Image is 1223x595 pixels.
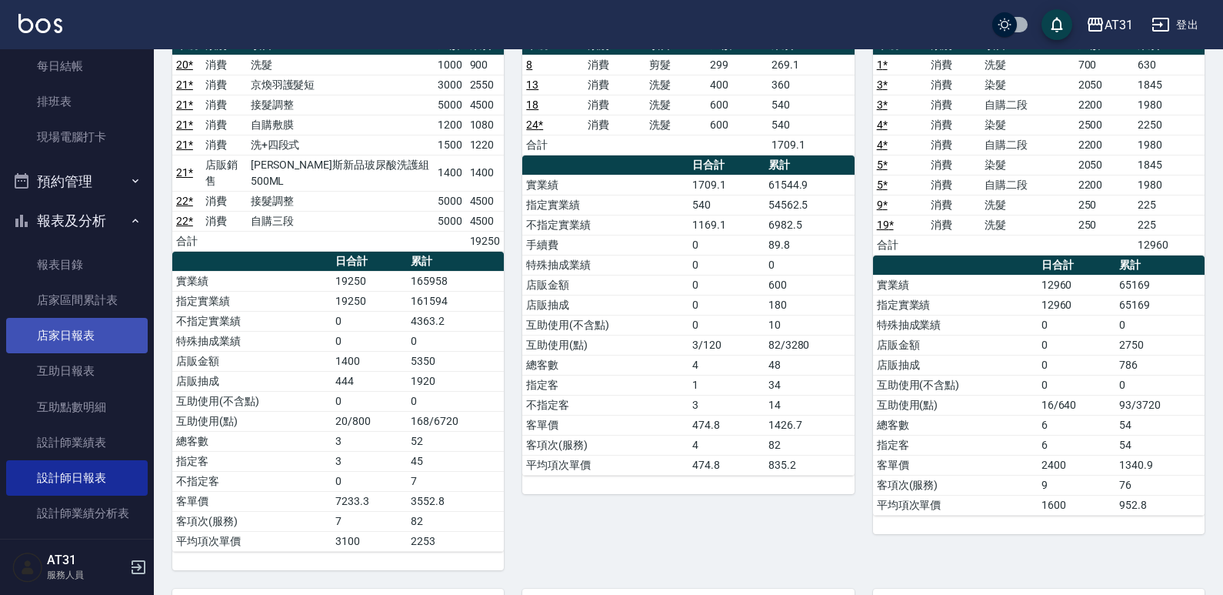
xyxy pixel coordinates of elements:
[1075,135,1134,155] td: 2200
[1038,275,1115,295] td: 12960
[6,162,148,202] button: 預約管理
[1134,235,1205,255] td: 12960
[332,252,407,272] th: 日合計
[6,425,148,460] a: 設計師業績表
[6,201,148,241] button: 報表及分析
[584,55,645,75] td: 消費
[688,335,765,355] td: 3/120
[172,271,332,291] td: 實業績
[6,48,148,84] a: 每日結帳
[873,475,1038,495] td: 客項次(服務)
[927,175,981,195] td: 消費
[981,75,1075,95] td: 染髮
[1134,55,1205,75] td: 630
[1115,435,1205,455] td: 54
[1134,195,1205,215] td: 225
[768,135,855,155] td: 1709.1
[6,84,148,119] a: 排班表
[584,115,645,135] td: 消費
[172,411,332,431] td: 互助使用(點)
[6,496,148,531] a: 設計師業績分析表
[765,415,855,435] td: 1426.7
[522,335,688,355] td: 互助使用(點)
[1115,335,1205,355] td: 2750
[522,235,688,255] td: 手續費
[1038,315,1115,335] td: 0
[522,355,688,375] td: 總客數
[466,75,505,95] td: 2550
[688,415,765,435] td: 474.8
[407,351,504,371] td: 5350
[522,215,688,235] td: 不指定實業績
[522,255,688,275] td: 特殊抽成業績
[466,191,505,211] td: 4500
[981,115,1075,135] td: 染髮
[522,155,854,476] table: a dense table
[1038,395,1115,415] td: 16/640
[6,247,148,282] a: 報表目錄
[202,95,247,115] td: 消費
[1075,95,1134,115] td: 2200
[1075,215,1134,235] td: 250
[247,135,434,155] td: 洗+四段式
[407,252,504,272] th: 累計
[247,75,434,95] td: 京煥羽護髮短
[407,291,504,311] td: 161594
[873,315,1038,335] td: 特殊抽成業績
[765,295,855,315] td: 180
[466,135,505,155] td: 1220
[706,55,768,75] td: 299
[247,55,434,75] td: 洗髮
[873,335,1038,355] td: 店販金額
[1115,295,1205,315] td: 65169
[522,375,688,395] td: 指定客
[1038,415,1115,435] td: 6
[1115,455,1205,475] td: 1340.9
[1115,375,1205,395] td: 0
[434,55,466,75] td: 1000
[873,455,1038,475] td: 客單價
[873,375,1038,395] td: 互助使用(不含點)
[765,195,855,215] td: 54562.5
[172,231,202,251] td: 合計
[434,95,466,115] td: 5000
[765,395,855,415] td: 14
[1134,135,1205,155] td: 1980
[434,75,466,95] td: 3000
[172,371,332,391] td: 店販抽成
[688,255,765,275] td: 0
[688,195,765,215] td: 540
[765,175,855,195] td: 61544.9
[927,75,981,95] td: 消費
[202,211,247,231] td: 消費
[1038,335,1115,355] td: 0
[6,389,148,425] a: 互助點數明細
[873,275,1038,295] td: 實業績
[981,55,1075,75] td: 洗髮
[1145,11,1205,39] button: 登出
[927,55,981,75] td: 消費
[706,95,768,115] td: 600
[172,291,332,311] td: 指定實業績
[706,75,768,95] td: 400
[768,115,855,135] td: 540
[407,391,504,411] td: 0
[927,115,981,135] td: 消費
[332,511,407,531] td: 7
[688,275,765,295] td: 0
[434,191,466,211] td: 5000
[688,155,765,175] th: 日合計
[407,451,504,471] td: 45
[1038,495,1115,515] td: 1600
[1115,495,1205,515] td: 952.8
[332,311,407,331] td: 0
[522,175,688,195] td: 實業績
[584,95,645,115] td: 消費
[522,315,688,335] td: 互助使用(不含點)
[688,375,765,395] td: 1
[172,311,332,331] td: 不指定實業績
[172,471,332,491] td: 不指定客
[688,355,765,375] td: 4
[873,395,1038,415] td: 互助使用(點)
[6,282,148,318] a: 店家區間累計表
